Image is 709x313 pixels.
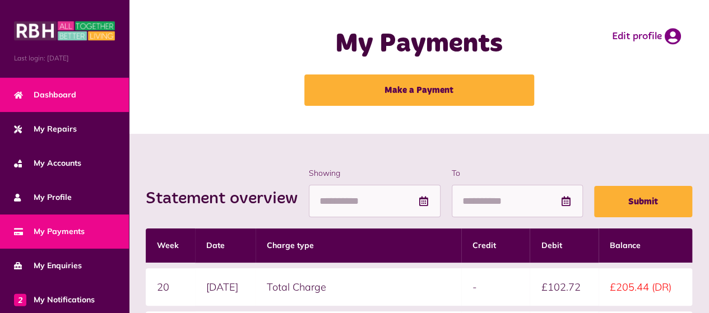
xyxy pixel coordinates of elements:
[461,228,530,263] th: Credit
[14,20,115,42] img: MyRBH
[14,123,77,135] span: My Repairs
[599,228,692,263] th: Balance
[14,53,115,63] span: Last login: [DATE]
[14,294,95,306] span: My Notifications
[452,167,583,179] label: To
[599,268,692,306] td: £205.44 (DR)
[14,89,76,101] span: Dashboard
[594,186,692,217] button: Submit
[146,268,195,306] td: 20
[309,167,441,179] label: Showing
[14,226,85,237] span: My Payments
[14,260,82,272] span: My Enquiries
[530,268,599,306] td: £102.72
[195,228,256,263] th: Date
[146,189,309,209] h2: Statement overview
[256,268,461,306] td: Total Charge
[285,28,553,60] h1: My Payments
[304,74,534,106] a: Make a Payment
[530,228,599,263] th: Debit
[461,268,530,306] td: -
[14,293,26,306] span: 2
[256,228,461,263] th: Charge type
[612,28,681,45] a: Edit profile
[14,191,72,203] span: My Profile
[14,157,81,169] span: My Accounts
[195,268,256,306] td: [DATE]
[146,228,195,263] th: Week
